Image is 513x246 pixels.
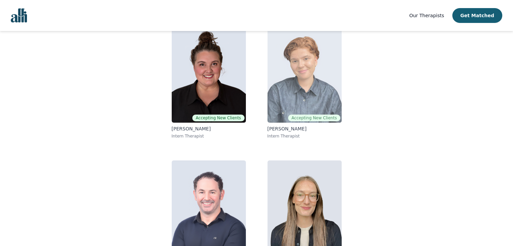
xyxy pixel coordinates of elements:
[11,8,27,23] img: alli logo
[192,115,244,121] span: Accepting New Clients
[288,115,340,121] span: Accepting New Clients
[267,133,342,139] p: Intern Therapist
[452,8,502,23] button: Get Matched
[172,26,246,123] img: Janelle Rushton
[409,13,444,18] span: Our Therapists
[166,20,251,144] a: Janelle RushtonAccepting New Clients[PERSON_NAME]Intern Therapist
[267,26,342,123] img: Capri Contreras-De Blasis
[409,11,444,20] a: Our Therapists
[267,125,342,132] p: [PERSON_NAME]
[172,125,246,132] p: [PERSON_NAME]
[262,20,347,144] a: Capri Contreras-De BlasisAccepting New Clients[PERSON_NAME]Intern Therapist
[172,133,246,139] p: Intern Therapist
